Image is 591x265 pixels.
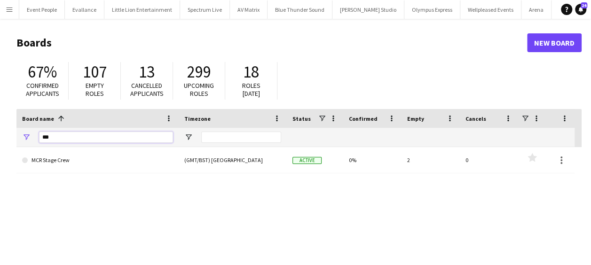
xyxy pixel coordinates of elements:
span: 299 [187,62,211,82]
input: Timezone Filter Input [201,132,281,143]
span: Empty [407,115,424,122]
span: Upcoming roles [184,81,214,98]
span: Cancels [465,115,486,122]
button: AV Matrix [230,0,268,19]
span: Active [292,157,322,164]
div: 0% [343,147,402,173]
div: 2 [402,147,460,173]
button: [PERSON_NAME] Studio [332,0,404,19]
button: Arena [521,0,552,19]
input: Board name Filter Input [39,132,173,143]
button: Blue Thunder Sound [268,0,332,19]
span: 18 [243,62,259,82]
a: MCR Stage Crew [22,147,173,173]
button: Wellpleased Events [460,0,521,19]
div: (GMT/BST) [GEOGRAPHIC_DATA] [179,147,287,173]
button: Spectrum Live [180,0,230,19]
span: Empty roles [86,81,104,98]
button: Open Filter Menu [22,133,31,141]
h1: Boards [16,36,527,50]
span: Status [292,115,311,122]
button: Open Filter Menu [184,133,193,141]
span: Cancelled applicants [130,81,164,98]
span: Roles [DATE] [242,81,260,98]
span: 24 [581,2,587,8]
button: Olympus Express [404,0,460,19]
span: Board name [22,115,54,122]
span: Confirmed applicants [26,81,59,98]
button: Evallance [65,0,104,19]
button: Event People [19,0,65,19]
span: Timezone [184,115,211,122]
a: 24 [575,4,586,15]
a: New Board [527,33,582,52]
span: 107 [83,62,107,82]
span: Confirmed [349,115,378,122]
span: 13 [139,62,155,82]
button: Little Lion Entertainment [104,0,180,19]
span: 67% [28,62,57,82]
div: 0 [460,147,518,173]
